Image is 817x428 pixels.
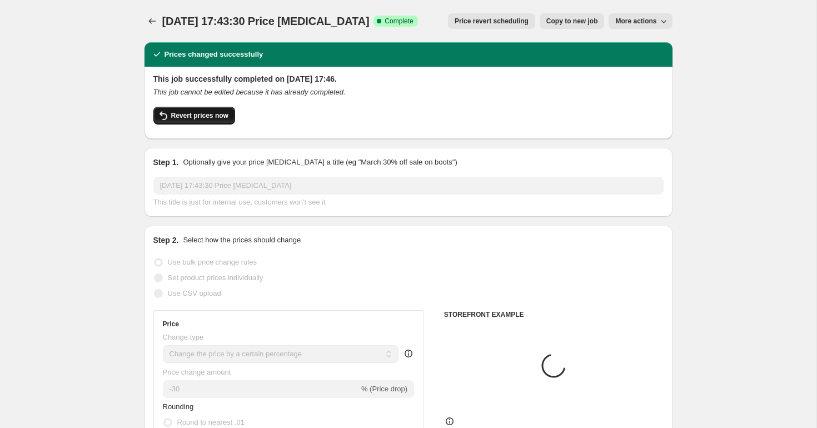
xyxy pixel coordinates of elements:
span: Price change amount [163,368,231,376]
span: Use bulk price change rules [168,258,257,266]
p: Select how the prices should change [183,235,301,246]
span: Change type [163,333,204,341]
button: More actions [609,13,672,29]
h2: This job successfully completed on [DATE] 17:46. [153,73,664,84]
span: Copy to new job [546,17,598,26]
div: help [403,348,414,359]
h2: Step 1. [153,157,179,168]
span: Set product prices individually [168,273,263,282]
span: Revert prices now [171,111,228,120]
h3: Price [163,320,179,329]
span: Round to nearest .01 [177,418,245,426]
i: This job cannot be edited because it has already completed. [153,88,346,96]
span: More actions [615,17,656,26]
h2: Prices changed successfully [165,49,263,60]
span: Use CSV upload [168,289,221,297]
input: 30% off holiday sale [153,177,664,195]
input: -15 [163,380,359,398]
span: Complete [385,17,413,26]
button: Price change jobs [145,13,160,29]
button: Revert prices now [153,107,235,125]
span: [DATE] 17:43:30 Price [MEDICAL_DATA] [162,15,370,27]
h2: Step 2. [153,235,179,246]
button: Price revert scheduling [448,13,535,29]
p: Optionally give your price [MEDICAL_DATA] a title (eg "March 30% off sale on boots") [183,157,457,168]
h6: STOREFRONT EXAMPLE [444,310,664,319]
button: Copy to new job [540,13,605,29]
span: Rounding [163,402,194,411]
span: % (Price drop) [361,385,407,393]
span: Price revert scheduling [455,17,529,26]
span: This title is just for internal use, customers won't see it [153,198,326,206]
